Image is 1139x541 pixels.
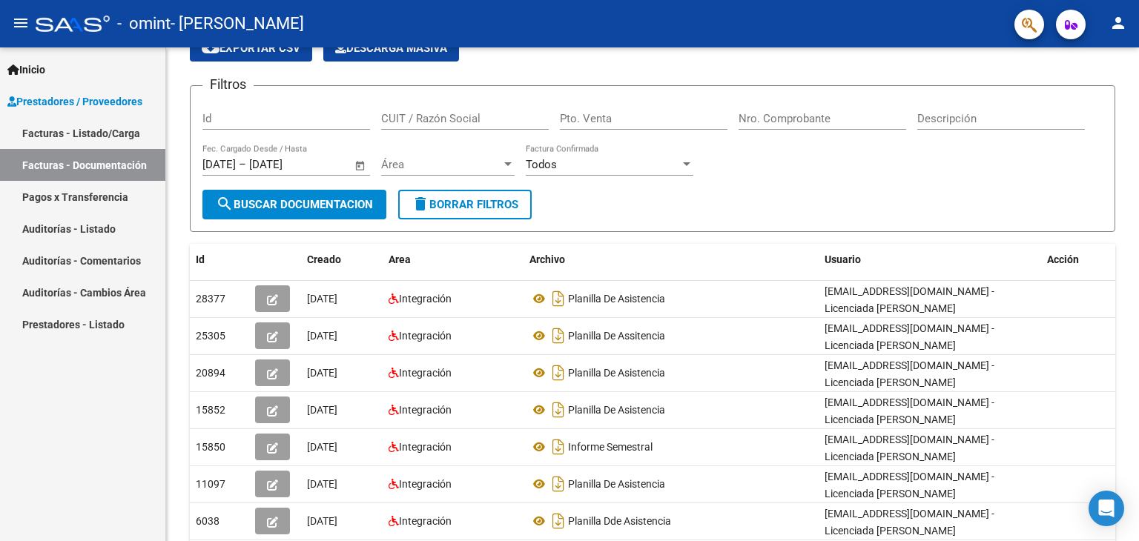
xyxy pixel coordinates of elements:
[399,293,452,305] span: Integración
[196,330,225,342] span: 25305
[825,285,994,331] span: [EMAIL_ADDRESS][DOMAIN_NAME] - Licenciada [PERSON_NAME] [PERSON_NAME]
[399,404,452,416] span: Integración
[549,435,568,459] i: Descargar documento
[549,324,568,348] i: Descargar documento
[568,478,665,490] span: Planilla De Asistencia
[1047,253,1079,265] span: Acción
[12,14,30,32] mat-icon: menu
[307,404,337,416] span: [DATE]
[568,293,665,305] span: Planilla De Asistencia
[196,253,205,265] span: Id
[190,35,312,62] button: Exportar CSV
[7,62,45,78] span: Inicio
[196,367,225,379] span: 20894
[216,198,373,211] span: Buscar Documentacion
[301,244,383,276] datatable-header-cell: Creado
[398,190,532,219] button: Borrar Filtros
[825,359,994,405] span: [EMAIL_ADDRESS][DOMAIN_NAME] - Licenciada [PERSON_NAME] [PERSON_NAME]
[412,195,429,213] mat-icon: delete
[196,478,225,490] span: 11097
[171,7,304,40] span: - [PERSON_NAME]
[239,158,246,171] span: –
[549,509,568,533] i: Descargar documento
[117,7,171,40] span: - omint
[307,253,341,265] span: Creado
[307,515,337,527] span: [DATE]
[399,478,452,490] span: Integración
[526,158,557,171] span: Todos
[202,158,236,171] input: Fecha inicio
[190,244,249,276] datatable-header-cell: Id
[202,39,219,56] mat-icon: cloud_download
[825,471,994,517] span: [EMAIL_ADDRESS][DOMAIN_NAME] - Licenciada [PERSON_NAME] [PERSON_NAME]
[196,293,225,305] span: 28377
[568,441,653,453] span: Informe Semestral
[307,367,337,379] span: [DATE]
[1089,491,1124,526] div: Open Intercom Messenger
[196,515,219,527] span: 6038
[399,441,452,453] span: Integración
[307,330,337,342] span: [DATE]
[568,330,665,342] span: Planilla De Assitencia
[399,330,452,342] span: Integración
[335,42,447,55] span: Descarga Masiva
[196,404,225,416] span: 15852
[7,93,142,110] span: Prestadores / Proveedores
[399,367,452,379] span: Integración
[381,158,501,171] span: Área
[1041,244,1115,276] datatable-header-cell: Acción
[568,515,671,527] span: Planilla Dde Asistencia
[202,74,254,95] h3: Filtros
[825,396,994,442] span: [EMAIL_ADDRESS][DOMAIN_NAME] - Licenciada [PERSON_NAME] [PERSON_NAME]
[352,157,369,174] button: Open calendar
[529,253,565,265] span: Archivo
[249,158,321,171] input: Fecha fin
[307,441,337,453] span: [DATE]
[549,361,568,385] i: Descargar documento
[202,42,300,55] span: Exportar CSV
[825,253,861,265] span: Usuario
[549,398,568,422] i: Descargar documento
[307,293,337,305] span: [DATE]
[202,190,386,219] button: Buscar Documentacion
[216,195,234,213] mat-icon: search
[196,441,225,453] span: 15850
[825,322,994,368] span: [EMAIL_ADDRESS][DOMAIN_NAME] - Licenciada [PERSON_NAME] [PERSON_NAME]
[1109,14,1127,32] mat-icon: person
[825,434,994,479] span: [EMAIL_ADDRESS][DOMAIN_NAME] - Licenciada [PERSON_NAME] [PERSON_NAME]
[399,515,452,527] span: Integración
[549,287,568,311] i: Descargar documento
[389,253,411,265] span: Area
[323,35,459,62] button: Descarga Masiva
[307,478,337,490] span: [DATE]
[819,244,1041,276] datatable-header-cell: Usuario
[549,472,568,496] i: Descargar documento
[412,198,518,211] span: Borrar Filtros
[323,35,459,62] app-download-masive: Descarga masiva de comprobantes (adjuntos)
[568,367,665,379] span: Planilla De Asistencia
[383,244,524,276] datatable-header-cell: Area
[568,404,665,416] span: Planilla De Asistencia
[524,244,819,276] datatable-header-cell: Archivo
